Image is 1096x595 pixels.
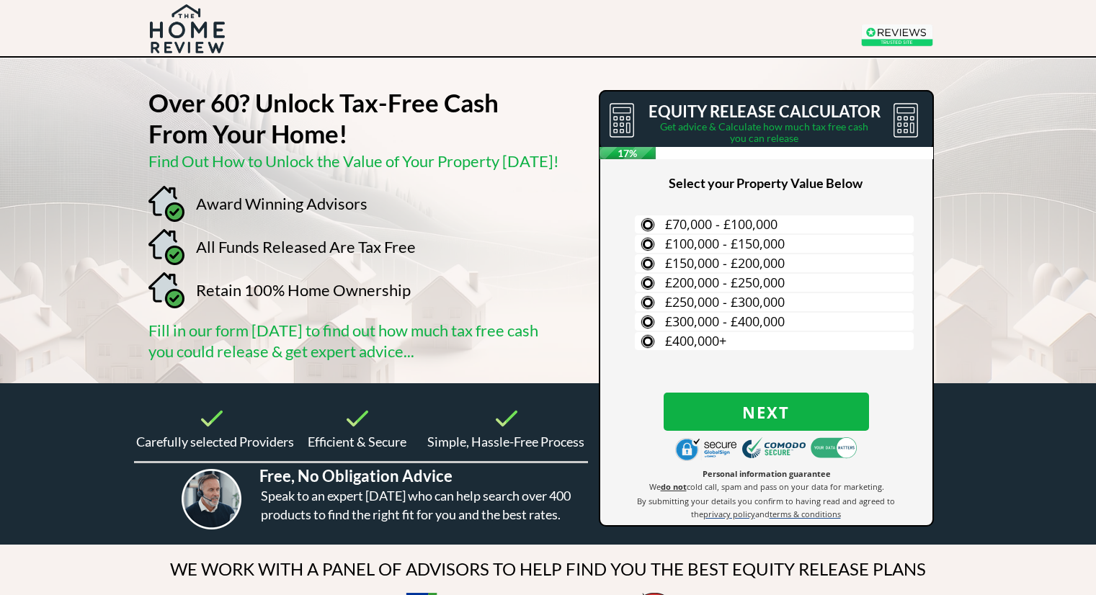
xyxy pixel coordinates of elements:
span: EQUITY RELEASE CALCULATOR [649,102,881,121]
span: £300,000 - £400,000 [665,313,785,330]
a: privacy policy [703,508,755,519]
span: Carefully selected Providers [136,434,294,449]
span: and [755,509,770,519]
span: Award Winning Advisors [196,194,367,213]
span: Personal information guarantee [703,468,831,479]
span: £70,000 - £100,000 [665,215,778,233]
span: WE WORK WITH A PANEL OF ADVISORS TO HELP FIND YOU THE BEST EQUITY RELEASE PLANS [170,558,926,579]
span: terms & conditions [770,509,841,519]
span: £100,000 - £150,000 [665,235,785,252]
span: Efficient & Secure [308,434,406,449]
span: Retain 100% Home Ownership [196,280,411,300]
span: £150,000 - £200,000 [665,254,785,272]
button: Next [664,393,869,431]
a: terms & conditions [770,508,841,519]
span: Fill in our form [DATE] to find out how much tax free cash you could release & get expert advice... [148,321,538,361]
span: Free, No Obligation Advice [259,466,453,486]
span: All Funds Released Are Tax Free [196,237,416,256]
span: Select your Property Value Below [669,175,863,191]
span: £200,000 - £250,000 [665,274,785,291]
span: 17% [600,147,656,159]
strong: Over 60? Unlock Tax-Free Cash From Your Home! [148,87,499,148]
span: Speak to an expert [DATE] who can help search over 400 products to find the right fit for you and... [261,488,571,522]
strong: do not [661,481,687,492]
span: £400,000+ [665,332,726,349]
span: Next [664,403,869,421]
span: By submitting your details you confirm to having read and agreed to the [637,496,895,519]
span: Simple, Hassle-Free Process [427,434,584,449]
span: Find Out How to Unlock the Value of Your Property [DATE]! [148,151,559,171]
span: Get advice & Calculate how much tax free cash you can release [660,120,868,144]
span: privacy policy [703,509,755,519]
span: We cold call, spam and pass on your data for marketing. [649,481,884,492]
span: £250,000 - £300,000 [665,293,785,310]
